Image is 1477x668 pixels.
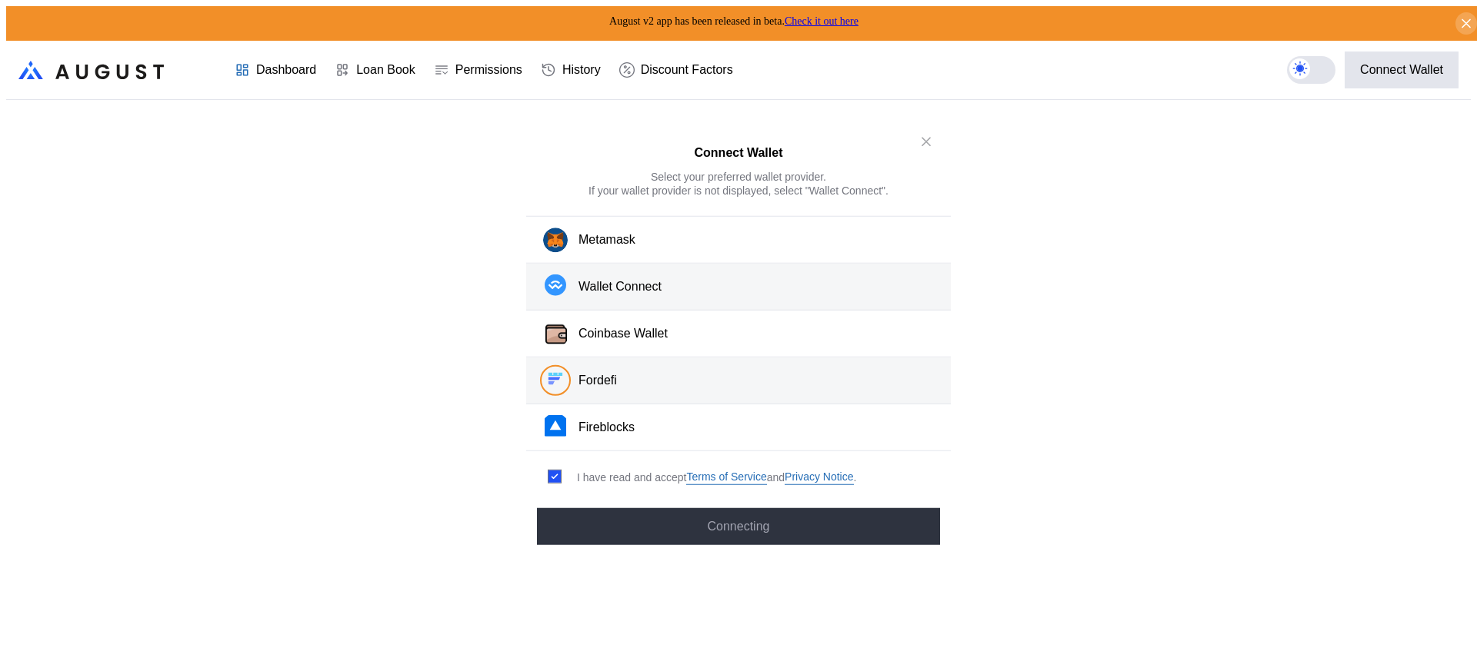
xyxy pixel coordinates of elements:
[686,470,766,484] a: Terms of Service
[526,404,951,451] button: FireblocksFireblocks
[651,170,826,184] div: Select your preferred wallet provider.
[562,63,601,77] div: History
[785,15,859,27] a: Check it out here
[256,63,316,77] div: Dashboard
[545,415,566,437] img: Fireblocks
[526,264,951,311] button: Wallet Connect
[578,279,662,295] div: Wallet Connect
[578,420,635,436] div: Fireblocks
[785,470,853,484] a: Privacy Notice
[695,146,783,160] h2: Connect Wallet
[545,368,566,390] img: Fordefi
[641,63,733,77] div: Discount Factors
[609,15,859,27] span: August v2 app has been released in beta.
[578,232,635,248] div: Metamask
[578,373,617,389] div: Fordefi
[526,357,951,404] button: FordefiFordefi
[543,321,569,347] img: Coinbase Wallet
[767,470,785,484] span: and
[578,326,668,342] div: Coinbase Wallet
[588,184,889,198] div: If your wallet provider is not displayed, select "Wallet Connect".
[914,129,939,154] button: close modal
[526,311,951,357] button: Coinbase WalletCoinbase Wallet
[537,508,940,545] button: Connecting
[1360,63,1443,77] div: Connect Wallet
[356,63,415,77] div: Loan Book
[526,216,951,264] button: Metamask
[577,470,856,484] div: I have read and accept .
[455,63,522,77] div: Permissions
